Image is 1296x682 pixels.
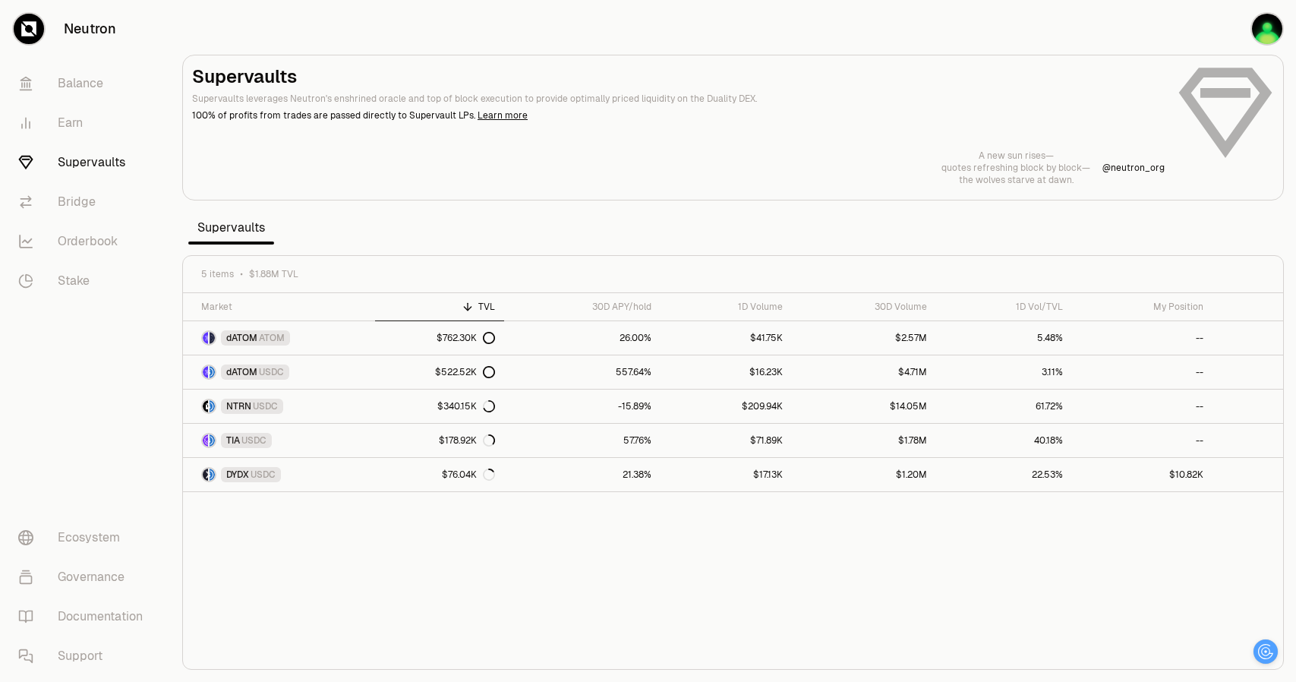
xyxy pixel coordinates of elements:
[792,424,936,457] a: $1.78M
[661,321,793,355] a: $41.75K
[6,636,164,676] a: Support
[801,301,927,313] div: 30D Volume
[6,143,164,182] a: Supervaults
[1072,424,1212,457] a: --
[201,268,234,280] span: 5 items
[210,400,215,412] img: USDC Logo
[210,434,215,447] img: USDC Logo
[792,355,936,389] a: $4.71M
[945,301,1063,313] div: 1D Vol/TVL
[226,400,251,412] span: NTRN
[183,321,375,355] a: dATOM LogoATOM LogodATOMATOM
[936,321,1072,355] a: 5.48%
[192,92,1165,106] p: Supervaults leverages Neutron's enshrined oracle and top of block execution to provide optimally ...
[210,366,215,378] img: USDC Logo
[384,301,495,313] div: TVL
[210,332,215,344] img: ATOM Logo
[183,424,375,457] a: TIA LogoUSDC LogoTIAUSDC
[1072,355,1212,389] a: --
[504,321,660,355] a: 26.00%
[936,458,1072,491] a: 22.53%
[478,109,528,122] a: Learn more
[253,400,278,412] span: USDC
[936,424,1072,457] a: 40.18%
[504,390,660,423] a: -15.89%
[183,458,375,491] a: DYDX LogoUSDC LogoDYDXUSDC
[203,400,208,412] img: NTRN Logo
[210,469,215,481] img: USDC Logo
[1102,162,1165,174] p: @ neutron_org
[504,458,660,491] a: 21.38%
[941,162,1090,174] p: quotes refreshing block by block—
[249,268,298,280] span: $1.88M TVL
[435,366,495,378] div: $522.52K
[504,424,660,457] a: 57.76%
[188,213,274,243] span: Supervaults
[241,434,266,447] span: USDC
[661,355,793,389] a: $16.23K
[661,424,793,457] a: $71.89K
[6,222,164,261] a: Orderbook
[437,332,495,344] div: $762.30K
[936,355,1072,389] a: 3.11%
[375,458,504,491] a: $76.04K
[375,321,504,355] a: $762.30K
[792,321,936,355] a: $2.57M
[1072,390,1212,423] a: --
[259,332,285,344] span: ATOM
[203,469,208,481] img: DYDX Logo
[203,366,208,378] img: dATOM Logo
[226,366,257,378] span: dATOM
[936,390,1072,423] a: 61.72%
[670,301,784,313] div: 1D Volume
[201,301,366,313] div: Market
[251,469,276,481] span: USDC
[941,174,1090,186] p: the wolves starve at dawn.
[1102,162,1165,174] a: @neutron_org
[792,458,936,491] a: $1.20M
[1081,301,1203,313] div: My Position
[375,355,504,389] a: $522.52K
[183,355,375,389] a: dATOM LogoUSDC LogodATOMUSDC
[183,390,375,423] a: NTRN LogoUSDC LogoNTRNUSDC
[6,261,164,301] a: Stake
[192,65,1165,89] h2: Supervaults
[192,109,1165,122] p: 100% of profits from trades are passed directly to Supervault LPs.
[437,400,495,412] div: $340.15K
[941,150,1090,186] a: A new sun rises—quotes refreshing block by block—the wolves starve at dawn.
[226,434,240,447] span: TIA
[1072,321,1212,355] a: --
[226,332,257,344] span: dATOM
[1252,14,1282,44] img: zhirong80
[661,458,793,491] a: $17.13K
[375,390,504,423] a: $340.15K
[259,366,284,378] span: USDC
[6,103,164,143] a: Earn
[226,469,249,481] span: DYDX
[439,434,495,447] div: $178.92K
[442,469,495,481] div: $76.04K
[6,597,164,636] a: Documentation
[504,355,660,389] a: 557.64%
[941,150,1090,162] p: A new sun rises—
[6,518,164,557] a: Ecosystem
[1072,458,1212,491] a: $10.82K
[6,182,164,222] a: Bridge
[6,557,164,597] a: Governance
[203,434,208,447] img: TIA Logo
[661,390,793,423] a: $209.94K
[513,301,651,313] div: 30D APY/hold
[203,332,208,344] img: dATOM Logo
[375,424,504,457] a: $178.92K
[792,390,936,423] a: $14.05M
[6,64,164,103] a: Balance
